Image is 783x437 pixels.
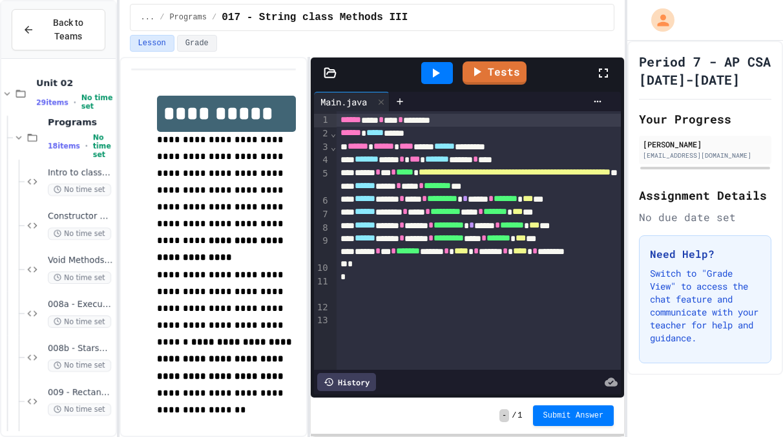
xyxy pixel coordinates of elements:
h2: Your Progress [639,110,771,128]
span: Submit Answer [543,410,604,421]
span: Programs [48,116,113,128]
span: No time set [48,359,111,372]
span: / [212,12,216,23]
span: / [512,410,516,421]
span: No time set [48,272,111,284]
span: 008b - StarsAndStripes [48,343,113,354]
button: Lesson [130,35,174,52]
button: Back to Teams [12,9,105,50]
span: • [85,141,88,151]
h2: Assignment Details [639,186,771,204]
span: Back to Teams [42,16,94,43]
div: 8 [314,222,330,235]
button: Grade [177,35,217,52]
span: 017 - String class Methods III [222,10,408,25]
span: Unit 02 [36,77,113,89]
span: Fold line [330,142,337,152]
div: 11 [314,275,330,301]
div: 5 [314,167,330,195]
iframe: chat widget [729,385,770,424]
div: My Account [638,5,678,35]
div: 1 [314,114,330,127]
span: • [74,97,76,107]
span: Void Methods Practice [48,255,113,266]
span: No time set [81,94,113,111]
h1: Period 7 - AP CSA [DATE]-[DATE] [639,52,771,89]
div: 13 [314,314,330,327]
span: No time set [48,228,111,240]
div: 6 [314,195,330,208]
span: 1 [517,410,522,421]
span: Constructor Practice [48,211,113,222]
div: History [317,373,376,391]
div: 10 [314,262,330,275]
div: 12 [314,301,330,314]
a: Tests [463,61,527,85]
div: Main.java [314,92,390,111]
div: 7 [314,208,330,222]
span: 008a - Executable class [48,299,113,310]
iframe: chat widget [676,329,770,384]
div: 3 [314,141,330,155]
div: [EMAIL_ADDRESS][DOMAIN_NAME] [643,151,767,160]
span: / [160,12,164,23]
span: ... [141,12,155,23]
p: Switch to "Grade View" to access the chat feature and communicate with your teacher for help and ... [650,267,760,345]
span: No time set [93,133,113,159]
span: 18 items [48,142,80,151]
span: No time set [48,315,111,328]
button: Submit Answer [533,405,614,426]
div: 4 [314,154,330,167]
div: 9 [314,235,330,262]
div: No due date set [639,209,771,225]
span: Programs [169,12,207,23]
span: No time set [48,403,111,416]
span: No time set [48,184,111,196]
span: Intro to classes demonstration [48,167,113,178]
div: Main.java [314,95,373,109]
span: - [499,409,509,422]
span: 009 - Rectangle class [48,387,113,398]
span: 29 items [36,98,68,107]
span: Fold line [330,128,337,138]
div: 2 [314,127,330,141]
div: [PERSON_NAME] [643,138,767,150]
h3: Need Help? [650,246,760,262]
